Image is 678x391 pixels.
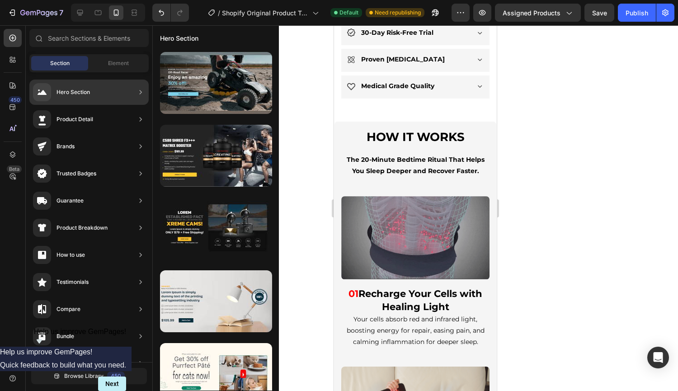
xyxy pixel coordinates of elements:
button: Publish [618,4,656,22]
button: Save [584,4,614,22]
button: Show survey - Help us improve GemPages! [34,328,127,347]
div: Testimonials [56,278,89,287]
div: Product Detail [56,115,93,124]
span: Element [108,59,129,67]
div: Compare [56,305,80,314]
span: / [218,8,220,18]
span: Shopify Original Product Template [222,8,309,18]
p: 7 [59,7,63,18]
input: Search Sections & Elements [29,29,149,47]
div: Trusted Badges [56,169,96,178]
div: How to use [56,250,85,259]
div: Publish [626,8,648,18]
div: Guarantee [56,196,84,205]
button: 7 [4,4,67,22]
div: Open Intercom Messenger [647,347,669,368]
div: 450 [9,96,22,104]
span: Default [339,9,358,17]
div: Hero Section [56,88,90,97]
div: Beta [7,165,22,173]
button: Assigned Products [495,4,581,22]
div: Product Breakdown [56,223,108,232]
span: Help us improve GemPages! [34,328,127,335]
div: Undo/Redo [152,4,189,22]
span: Need republishing [375,9,421,17]
span: Section [50,59,70,67]
span: Save [592,9,607,17]
iframe: Design area [334,25,497,391]
span: Assigned Products [503,8,560,18]
div: Brands [56,142,75,151]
